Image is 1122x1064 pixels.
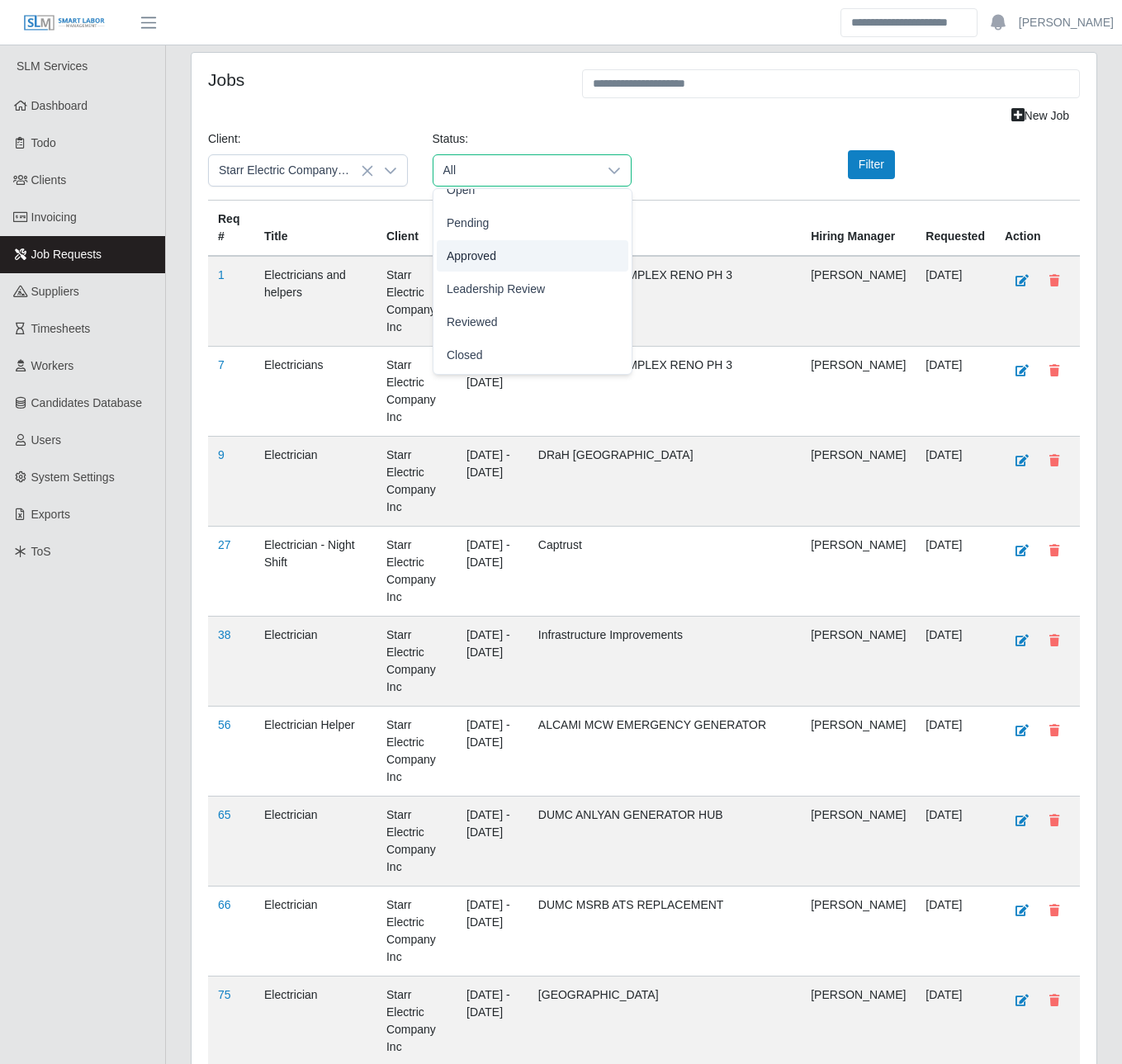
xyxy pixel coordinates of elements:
[218,448,225,461] a: 9
[916,797,995,887] td: [DATE]
[457,347,528,437] td: [DATE] - [DATE]
[31,433,62,447] span: Users
[208,201,254,257] th: Req #
[447,248,496,265] span: Approved
[457,617,528,707] td: [DATE] - [DATE]
[376,256,457,347] td: Starr Electric Company Inc
[447,347,483,364] span: Closed
[437,306,628,338] li: Reviewed
[916,347,995,437] td: [DATE]
[528,201,801,257] th: Job Name
[218,628,231,641] a: 38
[916,527,995,617] td: [DATE]
[801,347,916,437] td: [PERSON_NAME]
[528,527,801,617] td: Captrust
[31,210,77,224] span: Invoicing
[376,527,457,617] td: Starr Electric Company Inc
[457,437,528,527] td: [DATE] - [DATE]
[528,437,801,527] td: DRaH [GEOGRAPHIC_DATA]
[254,617,376,707] td: Electrician
[457,527,528,617] td: [DATE] - [DATE]
[801,437,916,527] td: [PERSON_NAME]
[447,281,545,298] span: Leadership Review
[31,136,56,149] span: Todo
[376,437,457,527] td: Starr Electric Company Inc
[801,797,916,887] td: [PERSON_NAME]
[254,201,376,257] th: Title
[218,718,231,731] a: 56
[437,207,628,239] li: Pending
[254,437,376,527] td: Electrician
[995,201,1080,257] th: Action
[376,887,457,977] td: Starr Electric Company Inc
[31,359,74,372] span: Workers
[31,471,115,484] span: System Settings
[457,707,528,797] td: [DATE] - [DATE]
[801,201,916,257] th: Hiring Manager
[528,617,801,707] td: Infrastructure Improvements
[254,347,376,437] td: Electricians
[433,155,599,186] span: All
[916,437,995,527] td: [DATE]
[1019,14,1114,31] a: [PERSON_NAME]
[447,314,497,331] span: Reviewed
[254,256,376,347] td: Electricians and helpers
[376,797,457,887] td: Starr Electric Company Inc
[801,527,916,617] td: [PERSON_NAME]
[437,240,628,272] li: Approved
[31,285,79,298] span: Suppliers
[457,797,528,887] td: [DATE] - [DATE]
[17,59,88,73] span: SLM Services
[218,988,231,1001] a: 75
[433,130,469,148] label: Status:
[254,707,376,797] td: Electrician Helper
[31,173,67,187] span: Clients
[457,887,528,977] td: [DATE] - [DATE]
[840,8,978,37] input: Search
[848,150,895,179] button: Filter
[916,201,995,257] th: Requested
[31,545,51,558] span: ToS
[218,358,225,371] a: 7
[1001,102,1080,130] a: New Job
[916,256,995,347] td: [DATE]
[437,174,628,206] li: Open
[447,215,489,232] span: Pending
[218,538,231,551] a: 27
[376,347,457,437] td: Starr Electric Company Inc
[916,617,995,707] td: [DATE]
[208,130,241,148] label: Client:
[916,887,995,977] td: [DATE]
[218,898,231,911] a: 66
[437,339,628,371] li: Closed
[447,182,475,199] span: Open
[218,808,231,821] a: 65
[208,69,557,90] h4: Jobs
[528,347,801,437] td: IBM RTP 500 COMPLEX RENO PH 3
[801,256,916,347] td: [PERSON_NAME]
[528,887,801,977] td: DUMC MSRB ATS REPLACEMENT
[254,887,376,977] td: Electrician
[528,797,801,887] td: DUMC ANLYAN GENERATOR HUB
[376,617,457,707] td: Starr Electric Company Inc
[376,707,457,797] td: Starr Electric Company Inc
[254,527,376,617] td: Electrician - Night Shift
[23,14,106,32] img: SLM Logo
[801,887,916,977] td: [PERSON_NAME]
[528,256,801,347] td: IBM RTP 500 COMPLEX RENO PH 3
[31,99,88,112] span: Dashboard
[31,248,102,261] span: Job Requests
[801,707,916,797] td: [PERSON_NAME]
[916,707,995,797] td: [DATE]
[437,273,628,305] li: Leadership Review
[218,268,225,281] a: 1
[209,155,374,186] span: Starr Electric Company Inc
[801,617,916,707] td: [PERSON_NAME]
[31,322,91,335] span: Timesheets
[31,396,143,409] span: Candidates Database
[528,707,801,797] td: ALCAMI MCW EMERGENCY GENERATOR
[376,201,457,257] th: Client
[254,797,376,887] td: Electrician
[31,508,70,521] span: Exports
